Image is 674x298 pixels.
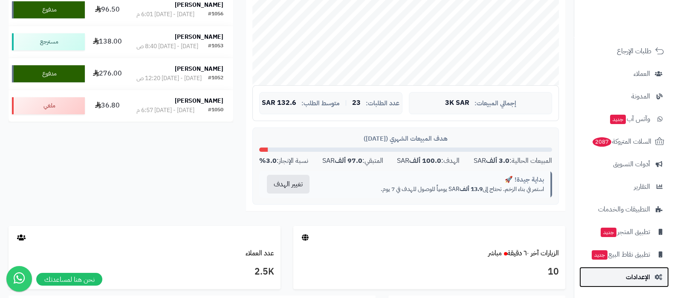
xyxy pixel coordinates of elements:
[592,250,607,260] span: جديد
[208,106,223,115] div: #1050
[579,199,669,220] a: التطبيقات والخدمات
[324,175,544,184] div: بداية جيدة! 🚀
[300,265,559,279] h3: 10
[610,115,626,124] span: جديد
[259,156,277,166] strong: 3.0%
[579,267,669,287] a: الإعدادات
[175,96,223,105] strong: [PERSON_NAME]
[352,99,361,107] span: 23
[345,100,347,106] span: |
[334,156,362,166] strong: 97.0 ألف
[136,10,194,19] div: [DATE] - [DATE] 6:01 م
[301,100,340,107] span: متوسط الطلب:
[12,1,85,18] div: مدفوع
[592,136,651,148] span: السلات المتروكة
[579,86,669,107] a: المدونة
[246,248,274,258] a: عدد العملاء
[593,137,611,147] span: 2087
[324,185,544,194] p: استمر في بناء الزخم. تحتاج إلى SAR يومياً للوصول للهدف في 7 يوم.
[617,45,651,57] span: طلبات الإرجاع
[88,58,126,90] td: 276.00
[579,41,669,61] a: طلبات الإرجاع
[208,74,223,83] div: #1052
[591,249,650,260] span: تطبيق نقاط البيع
[488,248,559,258] a: الزيارات آخر ٦٠ دقيقةمباشر
[579,64,669,84] a: العملاء
[613,158,650,170] span: أدوات التسويق
[488,248,502,258] small: مباشر
[460,185,483,194] strong: 13.9 ألف
[631,90,650,102] span: المدونة
[445,99,469,107] span: 3K SAR
[579,131,669,152] a: السلات المتروكة2087
[474,100,516,107] span: إجمالي المبيعات:
[609,113,650,125] span: وآتس آب
[579,222,669,242] a: تطبيق المتجرجديد
[259,156,308,166] div: نسبة الإنجاز:
[12,97,85,114] div: ملغي
[136,74,202,83] div: [DATE] - [DATE] 12:20 ص
[88,26,126,58] td: 138.00
[634,68,650,80] span: العملاء
[634,181,650,193] span: التقارير
[600,226,650,238] span: تطبيق المتجر
[175,64,223,73] strong: [PERSON_NAME]
[12,65,85,82] div: مدفوع
[208,42,223,51] div: #1053
[409,156,441,166] strong: 100.0 ألف
[259,134,552,143] div: هدف المبيعات الشهري ([DATE])
[88,90,126,122] td: 36.80
[175,0,223,9] strong: [PERSON_NAME]
[579,176,669,197] a: التقارير
[598,203,650,215] span: التطبيقات والخدمات
[12,33,85,50] div: مسترجع
[366,100,399,107] span: عدد الطلبات:
[474,156,552,166] div: المبيعات الحالية: SAR
[486,156,509,166] strong: 3.0 ألف
[267,175,310,194] button: تغيير الهدف
[626,271,650,283] span: الإعدادات
[322,156,383,166] div: المتبقي: SAR
[616,23,666,41] img: logo-2.png
[579,109,669,129] a: وآتس آبجديد
[175,32,223,41] strong: [PERSON_NAME]
[208,10,223,19] div: #1056
[397,156,460,166] div: الهدف: SAR
[262,99,296,107] span: 132.6 SAR
[15,265,274,279] h3: 2.5K
[579,244,669,265] a: تطبيق نقاط البيعجديد
[601,228,616,237] span: جديد
[136,42,198,51] div: [DATE] - [DATE] 8:40 ص
[579,154,669,174] a: أدوات التسويق
[136,106,194,115] div: [DATE] - [DATE] 6:57 م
